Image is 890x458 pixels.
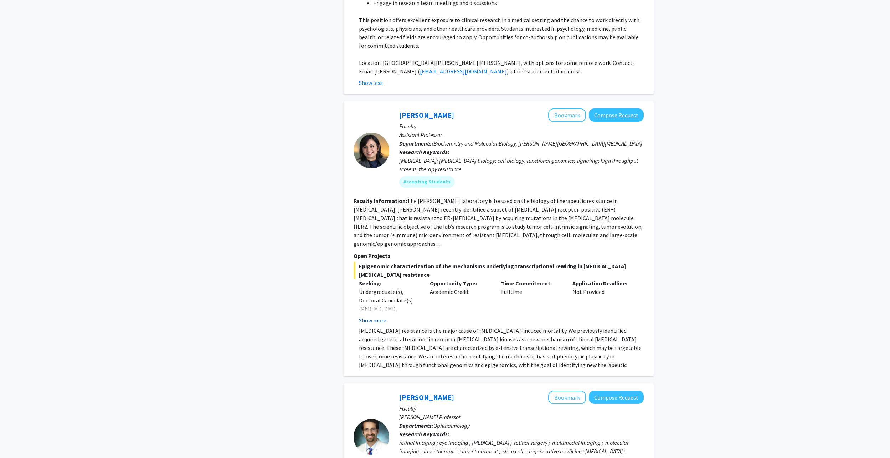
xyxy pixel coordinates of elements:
div: Academic Credit [425,279,496,325]
p: Faculty [399,404,644,413]
div: Not Provided [567,279,638,325]
button: Show less [359,78,383,87]
p: Faculty [399,122,644,131]
a: [PERSON_NAME] [399,111,454,119]
p: Open Projects [354,251,644,260]
mat-chip: Accepting Students [399,176,455,188]
button: Compose Request to Utthara Nayar [589,108,644,122]
b: Departments: [399,422,433,429]
span: Biochemistry and Molecular Biology, [PERSON_NAME][GEOGRAPHIC_DATA][MEDICAL_DATA] [433,140,642,147]
p: [MEDICAL_DATA] resistance is the major cause of [MEDICAL_DATA]-induced mortality. We previously i... [359,326,644,378]
div: Fulltime [496,279,567,325]
span: Ophthalmology [433,422,470,429]
button: Add Yannis Paulus to Bookmarks [548,391,586,404]
b: Research Keywords: [399,148,449,156]
b: Faculty Information: [354,197,407,204]
button: Add Utthara Nayar to Bookmarks [548,108,586,122]
iframe: Chat [5,426,30,453]
p: Opportunity Type: [430,279,490,287]
div: [MEDICAL_DATA]; [MEDICAL_DATA] biology; cell biology; functional genomics; signaling; high throug... [399,156,644,173]
fg-read-more: The [PERSON_NAME] laboratory is focused on the biology of therapeutic resistance in [MEDICAL_DATA... [354,197,643,247]
p: Location: [GEOGRAPHIC_DATA][PERSON_NAME][PERSON_NAME], with options for some remote work. Contact... [359,58,644,76]
b: Research Keywords: [399,431,449,438]
b: Departments: [399,140,433,147]
a: [PERSON_NAME] [399,393,454,402]
span: Epigenomic characterization of the mechanisms underlying transcriptional rewiring in [MEDICAL_DAT... [354,262,644,279]
p: Time Commitment: [501,279,562,287]
button: Compose Request to Yannis Paulus [589,391,644,404]
p: Assistant Professor [399,131,644,139]
button: Show more [359,316,386,325]
p: Application Deadline: [572,279,633,287]
p: Seeking: [359,279,420,287]
div: Undergraduate(s), Doctoral Candidate(s) (PhD, MD, DMD, PharmD, etc.), Postdoctoral Researcher(s) ... [359,287,420,365]
p: This position offers excellent exposure to clinical research in a medical setting and the chance ... [359,16,644,50]
p: [PERSON_NAME] Professor [399,413,644,421]
a: [EMAIL_ADDRESS][DOMAIN_NAME] [420,68,507,75]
